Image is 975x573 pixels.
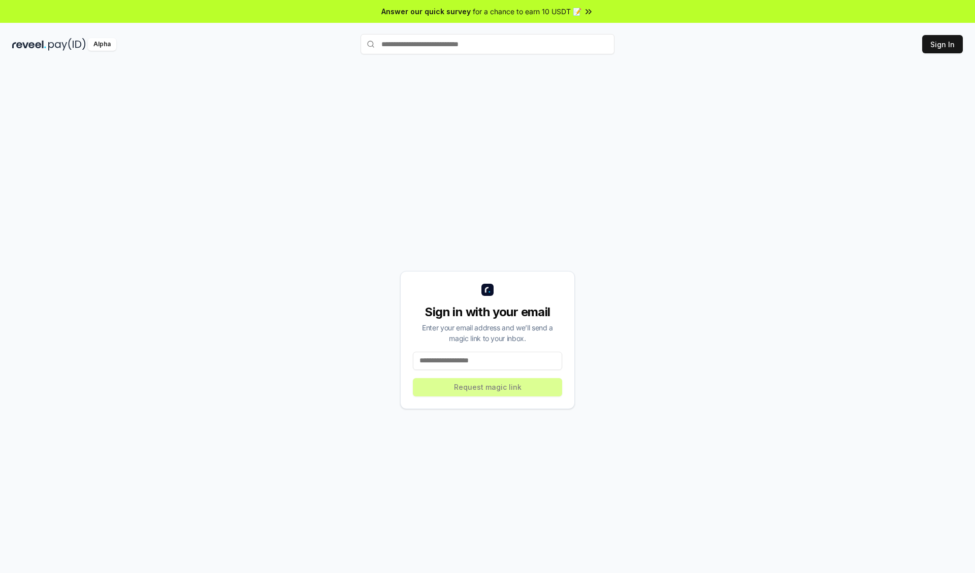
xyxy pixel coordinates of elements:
img: pay_id [48,38,86,51]
span: for a chance to earn 10 USDT 📝 [473,6,581,17]
div: Sign in with your email [413,304,562,320]
div: Enter your email address and we’ll send a magic link to your inbox. [413,322,562,344]
div: Alpha [88,38,116,51]
span: Answer our quick survey [381,6,471,17]
img: reveel_dark [12,38,46,51]
img: logo_small [481,284,494,296]
button: Sign In [922,35,963,53]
